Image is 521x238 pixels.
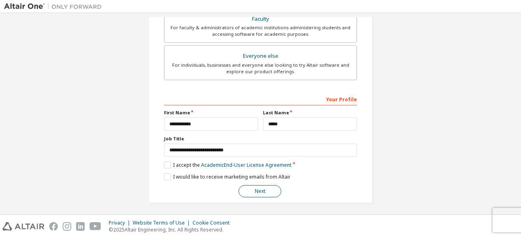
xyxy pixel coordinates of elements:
[76,222,85,231] img: linkedin.svg
[164,109,258,116] label: First Name
[169,62,352,75] div: For individuals, businesses and everyone else looking to try Altair software and explore our prod...
[49,222,58,231] img: facebook.svg
[164,92,357,105] div: Your Profile
[133,220,193,226] div: Website Terms of Use
[109,220,133,226] div: Privacy
[164,162,291,168] label: I accept the
[63,222,71,231] img: instagram.svg
[169,13,352,25] div: Faculty
[239,185,281,197] button: Next
[4,2,106,11] img: Altair One
[90,222,101,231] img: youtube.svg
[263,109,357,116] label: Last Name
[201,162,291,168] a: Academic End-User License Agreement
[164,173,291,180] label: I would like to receive marketing emails from Altair
[2,222,44,231] img: altair_logo.svg
[109,226,234,233] p: © 2025 Altair Engineering, Inc. All Rights Reserved.
[169,50,352,62] div: Everyone else
[164,135,357,142] label: Job Title
[193,220,234,226] div: Cookie Consent
[169,24,352,37] div: For faculty & administrators of academic institutions administering students and accessing softwa...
